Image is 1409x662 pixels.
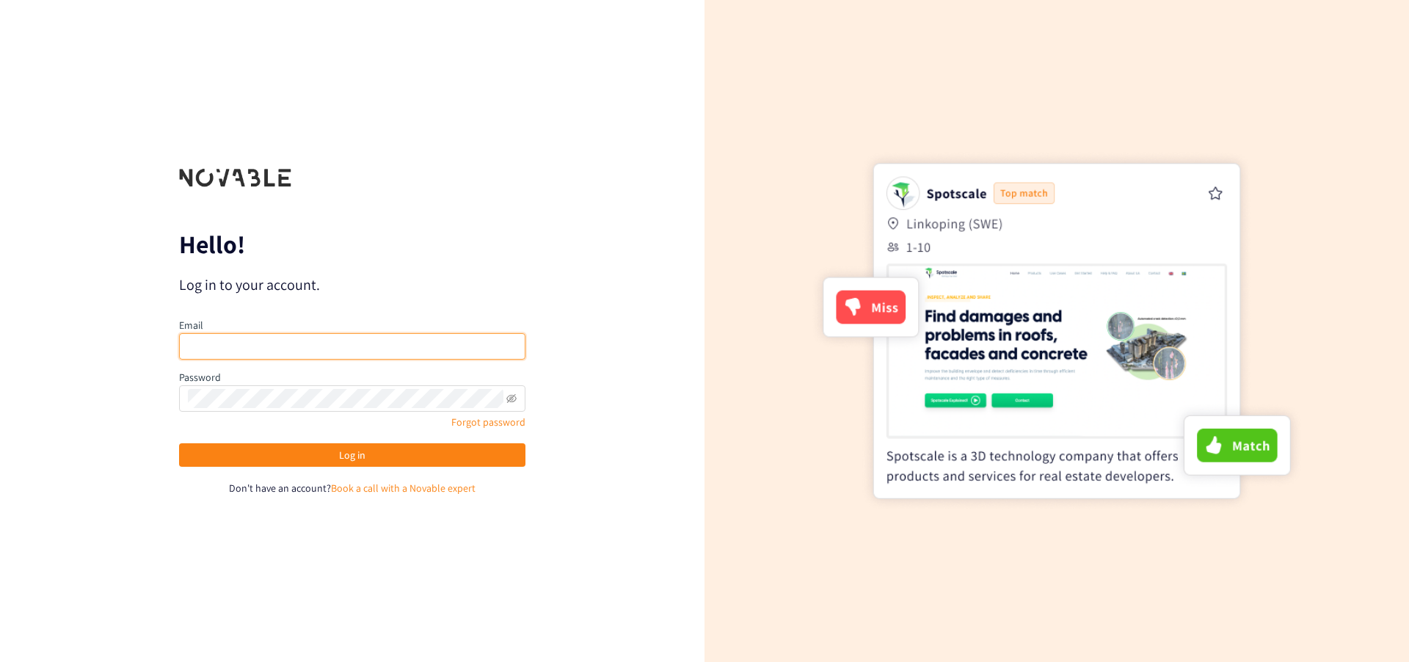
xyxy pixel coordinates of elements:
label: Email [179,319,203,332]
iframe: Chat Widget [1168,503,1409,662]
div: Widget de chat [1168,503,1409,662]
span: eye-invisible [506,393,517,404]
p: Hello! [179,233,525,256]
p: Log in to your account. [179,274,525,295]
button: Log in [179,443,525,467]
span: Log in [339,447,365,463]
a: Book a call with a Novable expert [331,481,476,495]
a: Forgot password [451,415,525,429]
label: Password [179,371,221,384]
span: Don't have an account? [229,481,331,495]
